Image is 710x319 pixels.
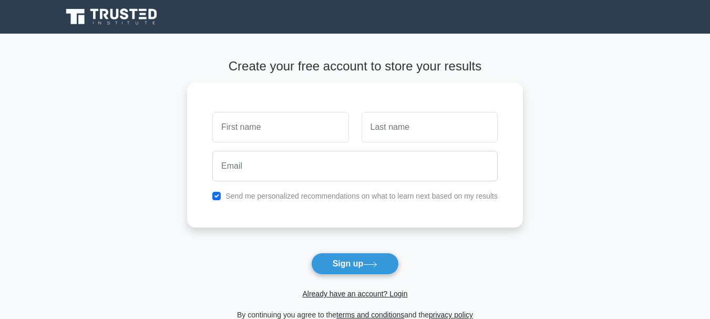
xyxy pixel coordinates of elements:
h4: Create your free account to store your results [187,59,523,74]
a: terms and conditions [336,311,404,319]
a: Already have an account? Login [302,290,407,298]
button: Sign up [311,253,399,275]
label: Send me personalized recommendations on what to learn next based on my results [225,192,498,200]
input: First name [212,112,348,142]
input: Email [212,151,498,181]
input: Last name [362,112,498,142]
a: privacy policy [429,311,473,319]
